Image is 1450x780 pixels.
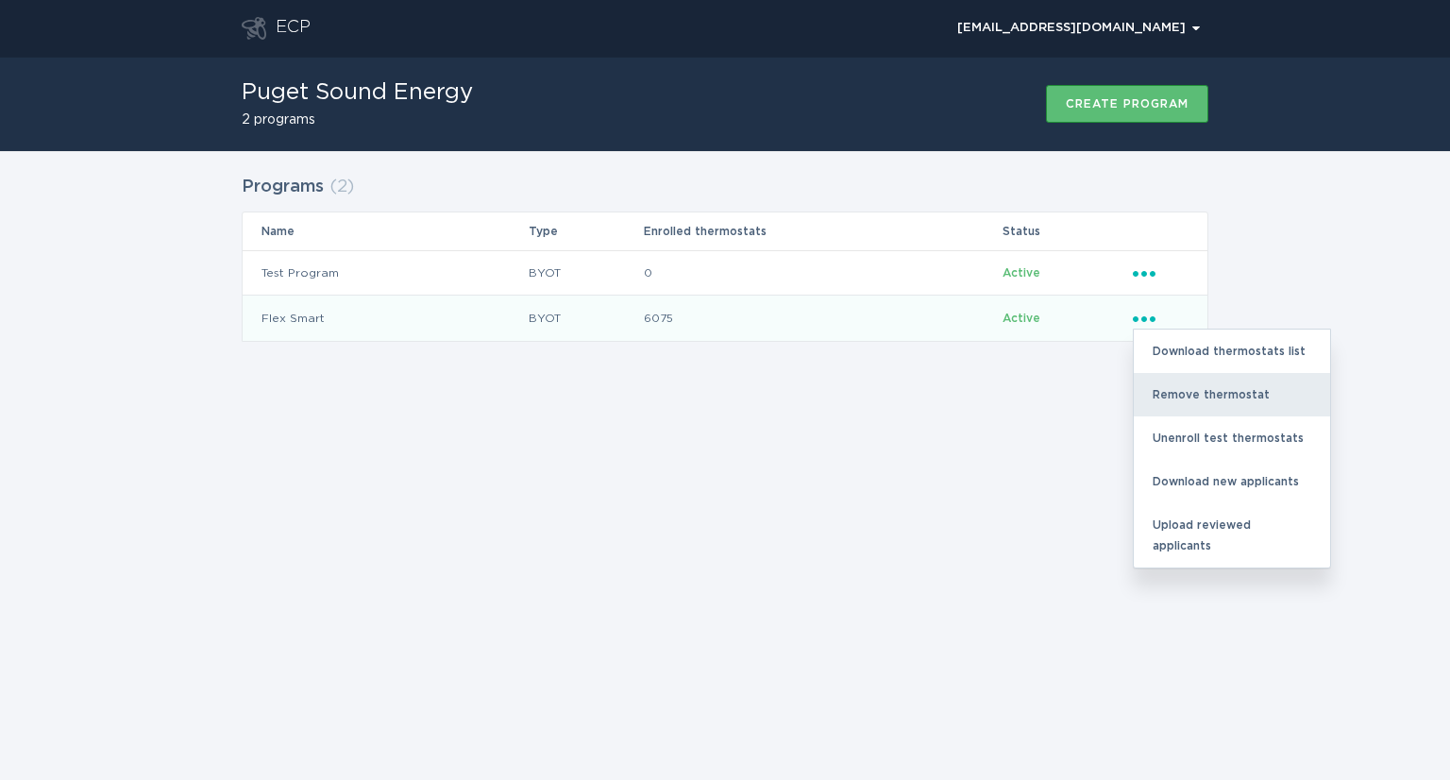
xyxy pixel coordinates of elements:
div: ECP [276,17,311,40]
tr: 99594c4f6ff24edb8ece91689c11225c [243,250,1207,296]
div: Unenroll test thermostats [1134,416,1330,460]
span: Active [1003,313,1040,324]
div: Create program [1066,98,1189,110]
td: 6075 [643,296,1003,341]
div: Popover menu [949,14,1208,42]
div: Download thermostats list [1134,330,1330,373]
div: Upload reviewed applicants [1134,503,1330,568]
td: Test Program [243,250,528,296]
button: Create program [1046,85,1208,123]
th: Name [243,212,528,250]
h2: 2 programs [242,113,473,127]
th: Status [1002,212,1132,250]
button: Go to dashboard [242,17,266,40]
th: Enrolled thermostats [643,212,1003,250]
div: Popover menu [1133,263,1189,283]
h2: Programs [242,170,324,204]
span: ( 2 ) [329,178,354,195]
div: [EMAIL_ADDRESS][DOMAIN_NAME] [957,23,1200,34]
div: Remove thermostat [1134,373,1330,416]
tr: Table Headers [243,212,1207,250]
th: Type [528,212,642,250]
td: Flex Smart [243,296,528,341]
h1: Puget Sound Energy [242,81,473,104]
button: Open user account details [949,14,1208,42]
span: Active [1003,267,1040,279]
tr: 5f1247f2c0434ff9aaaf0393365fb9fe [243,296,1207,341]
td: BYOT [528,296,642,341]
div: Download new applicants [1134,460,1330,503]
td: 0 [643,250,1003,296]
td: BYOT [528,250,642,296]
